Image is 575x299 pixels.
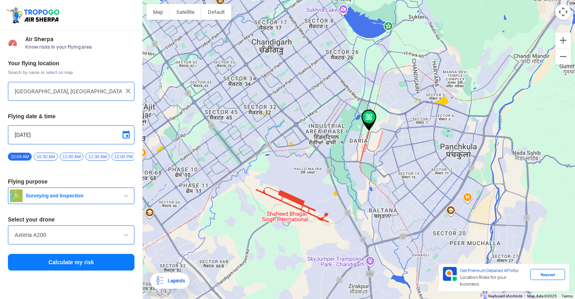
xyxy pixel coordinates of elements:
h3: Your flying location [8,61,134,66]
a: Open this area in Google Maps (opens a new window) [144,289,170,299]
h3: Select your drone [8,217,134,222]
img: Premium APIs [443,267,457,281]
span: Get Premium Detailed APIs [460,268,513,273]
span: 10:30 AM [34,153,57,161]
div: Request [530,269,565,280]
span: 11:30 AM [85,153,109,161]
span: Search by name or select on map [8,69,134,76]
span: 10:04 AM [8,153,32,161]
button: Surveying and Inspection [8,187,134,204]
span: 11:00 AM [60,153,83,161]
button: Zoom out [555,49,571,64]
span: 12:00 PM [112,153,136,161]
a: Terms [562,294,573,298]
img: ic_close.png [124,87,132,95]
button: Zoom in [555,32,571,48]
img: ic_tgdronemaps.svg [6,6,62,24]
span: Surveying and Inspection [23,193,121,199]
img: Risk Scores [8,38,17,47]
span: Air Sherpa [25,36,134,42]
img: Legends [155,276,165,286]
img: survey.png [10,189,23,202]
h3: Flying purpose [8,179,134,184]
button: Keyboard shortcuts [488,293,522,299]
button: Calculate my risk [8,254,134,271]
button: Show street map [146,4,170,20]
button: Show satellite imagery [170,4,201,20]
h3: Flying date & time [8,114,134,119]
div: for Location Risks for your business. [457,267,530,288]
input: Search your flying location [15,87,122,96]
span: Map data ©2025 [527,294,557,298]
span: Know risks in your flying area [25,44,134,50]
div: Legends [165,276,185,286]
img: Google [144,289,170,299]
button: Map camera controls [555,4,571,20]
input: Select Date [15,130,128,140]
input: Search by name or Brand [15,230,128,240]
